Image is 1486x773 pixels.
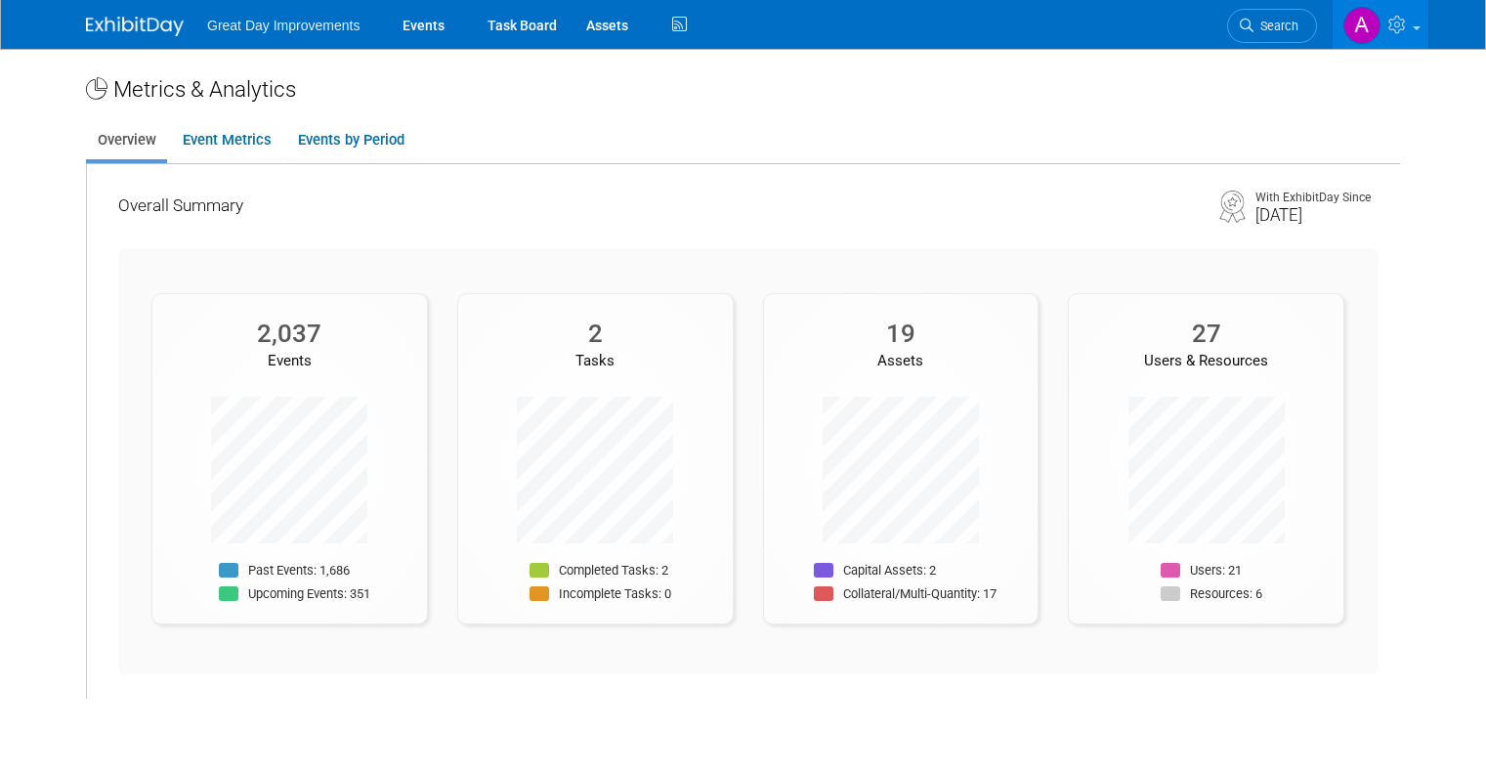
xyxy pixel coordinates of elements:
[286,121,415,159] a: Events by Period
[171,121,282,159] a: Event Metrics
[248,563,350,580] p: Past Events: 1,686
[764,351,1039,371] div: Assets
[1253,19,1298,33] span: Search
[248,586,370,603] p: Upcoming Events: 351
[1190,586,1262,603] p: Resources: 6
[843,563,936,580] p: Capital Assets: 2
[1227,9,1317,43] a: Search
[86,121,167,159] a: Overview
[843,586,997,603] p: Collateral/Multi-Quantity: 17
[1069,319,1343,349] div: 27
[1190,563,1242,580] p: Users: 21
[1343,7,1380,44] img: Alexis Carrero
[764,319,1039,349] div: 19
[458,319,733,349] div: 2
[1255,191,1371,205] div: With ExhibitDay Since
[86,73,1400,105] div: Metrics & Analytics
[1069,351,1343,371] div: Users & Resources
[207,18,360,33] span: Great Day Improvements
[559,586,671,603] p: Incomplete Tasks: 0
[118,193,1205,218] div: Overall Summary
[86,17,184,36] img: ExhibitDay
[1255,205,1371,225] div: [DATE]
[559,563,668,580] p: Completed Tasks: 2
[458,351,733,371] div: Tasks
[152,351,427,371] div: Events
[152,319,427,349] div: 2,037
